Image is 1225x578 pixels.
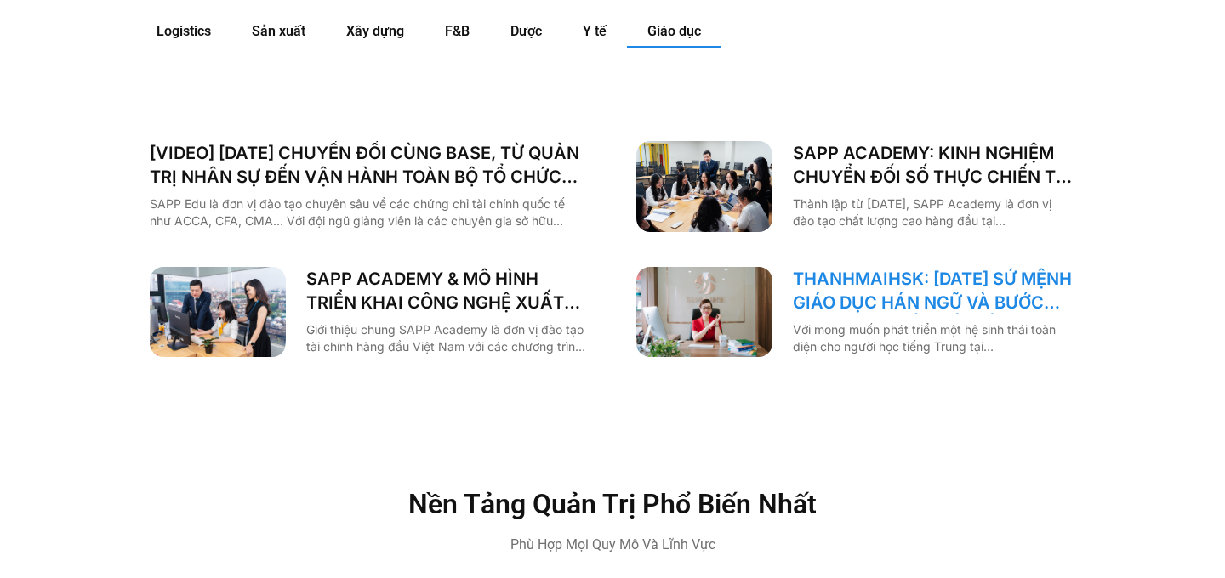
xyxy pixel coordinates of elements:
[157,23,211,39] span: Logistics
[306,321,589,355] p: Giới thiệu chung SAPP Academy là đơn vị đào tạo tài chính hàng đầu Việt Nam với các chương trình ...
[346,23,404,39] span: Xây dựng
[306,267,589,314] a: SAPP ACADEMY & MÔ HÌNH TRIỂN KHAI CÔNG NGHỆ XUẤT PHÁT TỪ TƯ DUY QUẢN TRỊ
[150,141,589,189] a: [VIDEO] [DATE] CHUYỂN ĐỔI CÙNG BASE, TỪ QUẢN TRỊ NHÂN SỰ ĐẾN VẬN HÀNH TOÀN BỘ TỔ CHỨC TẠI [GEOGRA...
[647,23,701,39] span: Giáo dục
[150,195,589,229] p: SAPP Edu là đơn vị đào tạo chuyên sâu về các chứng chỉ tài chính quốc tế như ACCA, CFA, CMA… Với ...
[445,23,470,39] span: F&B
[252,23,305,39] span: Sản xuất
[136,16,1089,371] div: Các tab. Mở mục bằng phím Enter hoặc Space, đóng bằng phím Esc và di chuyển bằng các phím mũi tên.
[793,141,1075,189] a: SAPP ACADEMY: KINH NGHIỆM CHUYỂN ĐỐI SỐ THỰC CHIẾN TỪ TƯ DUY QUẢN TRỊ VỮNG
[251,490,974,518] h2: Nền Tảng Quản Trị Phổ Biến Nhất
[251,535,974,555] p: Phù Hợp Mọi Quy Mô Và Lĩnh Vực
[793,321,1075,355] p: Với mong muốn phát triển một hệ sinh thái toàn diện cho người học tiếng Trung tại [GEOGRAPHIC_DAT...
[510,23,542,39] span: Dược
[636,267,772,358] img: Thanh Mai HSK chuyển đổi số cùng base
[793,267,1075,314] a: THANHMAIHSK: [DATE] SỨ MỆNH GIÁO DỤC HÁN NGỮ VÀ BƯỚC NGOẶT CHUYỂN ĐỔI SỐ
[793,195,1075,229] p: Thành lập từ [DATE], SAPP Academy là đơn vị đào tạo chất lượng cao hàng đầu tại [GEOGRAPHIC_DATA]...
[583,23,607,39] span: Y tế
